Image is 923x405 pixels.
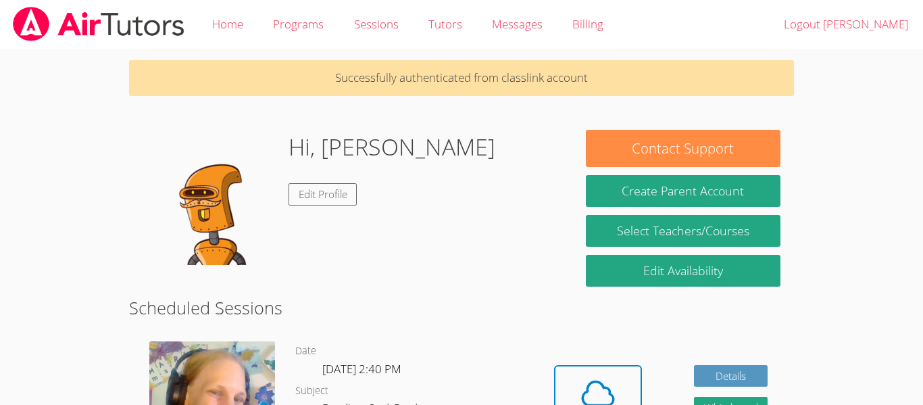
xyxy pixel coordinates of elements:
[295,343,316,360] dt: Date
[492,16,543,32] span: Messages
[586,130,780,167] button: Contact Support
[586,255,780,287] a: Edit Availability
[586,215,780,247] a: Select Teachers/Courses
[289,183,357,206] a: Edit Profile
[295,383,328,400] dt: Subject
[694,365,768,387] a: Details
[129,60,794,96] p: Successfully authenticated from classlink account
[322,361,401,377] span: [DATE] 2:40 PM
[586,175,780,207] button: Create Parent Account
[143,130,278,265] img: default.png
[11,7,186,41] img: airtutors_banner-c4298cdbf04f3fff15de1276eac7730deb9818008684d7c2e4769d2f7ddbe033.png
[129,295,794,320] h2: Scheduled Sessions
[289,130,495,164] h1: Hi, [PERSON_NAME]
